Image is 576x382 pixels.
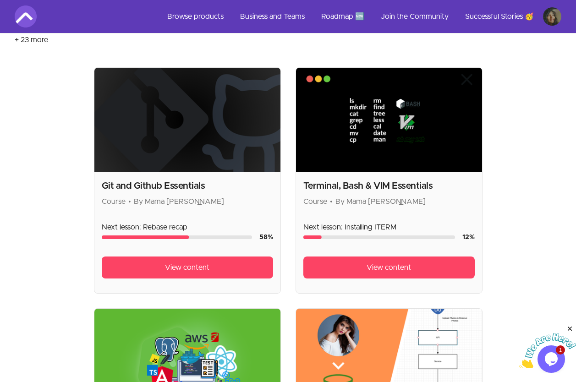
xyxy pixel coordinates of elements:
span: Course [102,198,126,205]
img: Profile image for Bansi Patel [543,7,561,26]
span: • [128,198,131,205]
img: Amigoscode logo [15,5,37,27]
span: By Mama [PERSON_NAME] [335,198,426,205]
a: Business and Teams [233,5,312,27]
div: Course progress [102,235,252,239]
a: Join the Community [373,5,456,27]
p: Next lesson: Installing ITERM [303,222,475,233]
span: 12 % [462,234,475,240]
div: Course progress [303,235,455,239]
a: Successful Stories 🥳 [458,5,541,27]
img: Product image for Terminal, Bash & VIM Essentials [296,68,482,172]
span: View content [165,262,209,273]
a: View content [102,256,273,278]
h2: Terminal, Bash & VIM Essentials [303,180,475,192]
iframe: chat widget [519,325,576,368]
h2: Git and Github Essentials [102,180,273,192]
nav: Main [160,5,561,27]
a: Browse products [160,5,231,27]
img: Product image for Git and Github Essentials [94,68,280,172]
button: + 23 more [15,27,48,53]
span: View content [367,262,411,273]
span: 58 % [259,234,273,240]
span: • [330,198,333,205]
span: By Mama [PERSON_NAME] [134,198,224,205]
p: Next lesson: Rebase recap [102,222,273,233]
a: View content [303,256,475,278]
span: Course [303,198,327,205]
a: Roadmap 🆕 [314,5,372,27]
